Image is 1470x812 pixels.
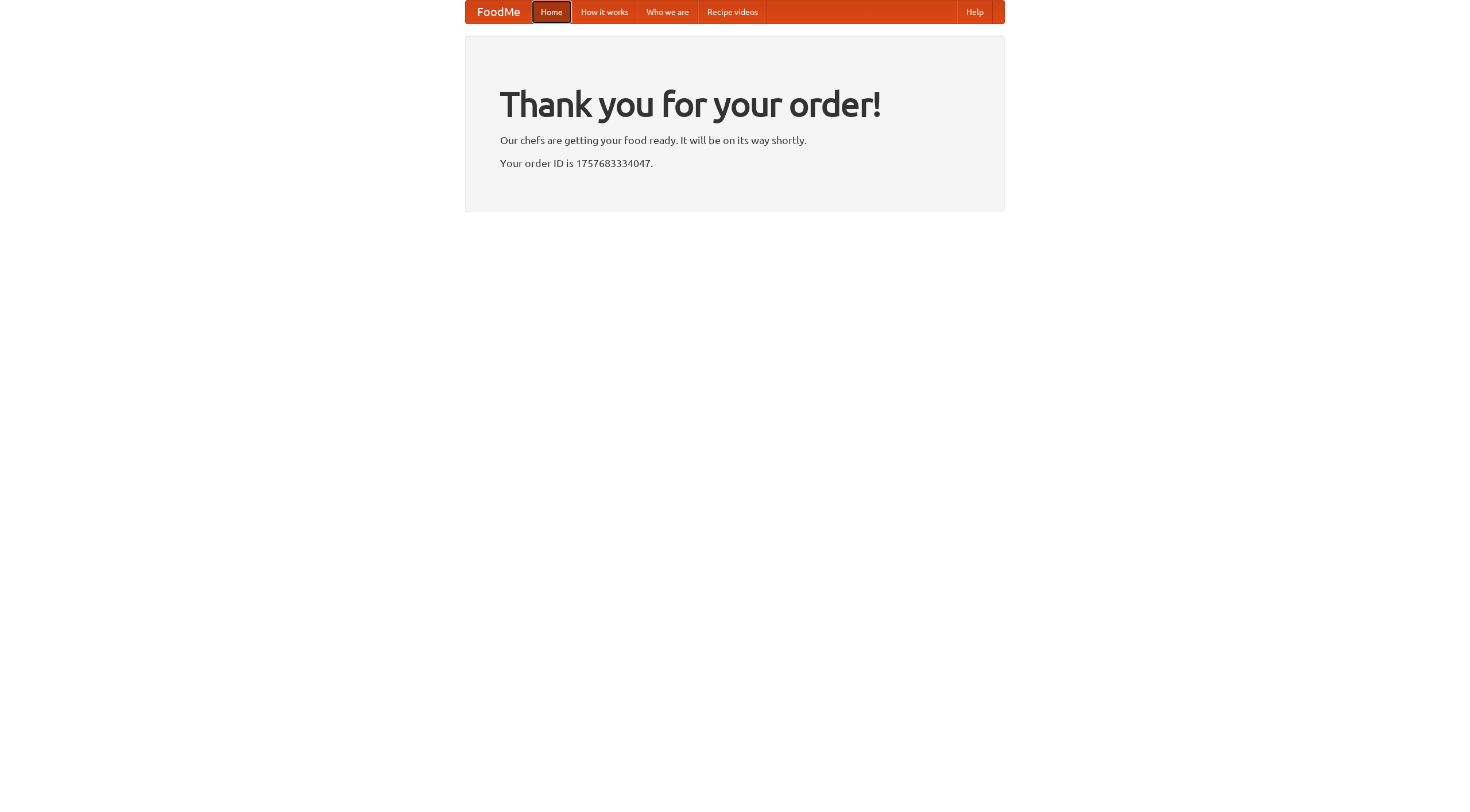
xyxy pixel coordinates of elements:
[500,131,970,149] p: Our chefs are getting your food ready. It will be on its way shortly.
[698,1,767,24] a: Recipe videos
[466,1,532,24] a: FoodMe
[532,1,572,24] a: Home
[500,76,970,131] h1: Thank you for your order!
[957,1,993,24] a: Help
[500,154,970,172] p: Your order ID is 1757683334047.
[637,1,698,24] a: Who we are
[572,1,637,24] a: How it works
